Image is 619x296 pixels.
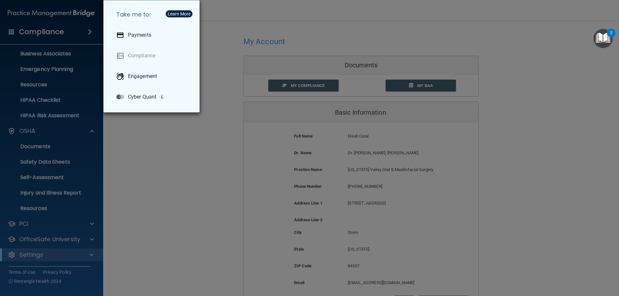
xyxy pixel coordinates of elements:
[128,32,151,38] p: Payments
[128,73,157,80] p: Engagement
[168,12,191,16] div: Learn More
[111,5,194,24] h5: Take me to:
[594,29,613,48] button: Open Resource Center, 2 new notifications
[166,10,192,17] button: Learn More
[610,33,612,41] div: 2
[128,94,156,100] p: Cyber Quant
[111,26,194,44] a: Payments
[111,67,194,85] a: Engagement
[111,47,194,65] a: Compliance
[111,88,194,106] a: Cyber Quant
